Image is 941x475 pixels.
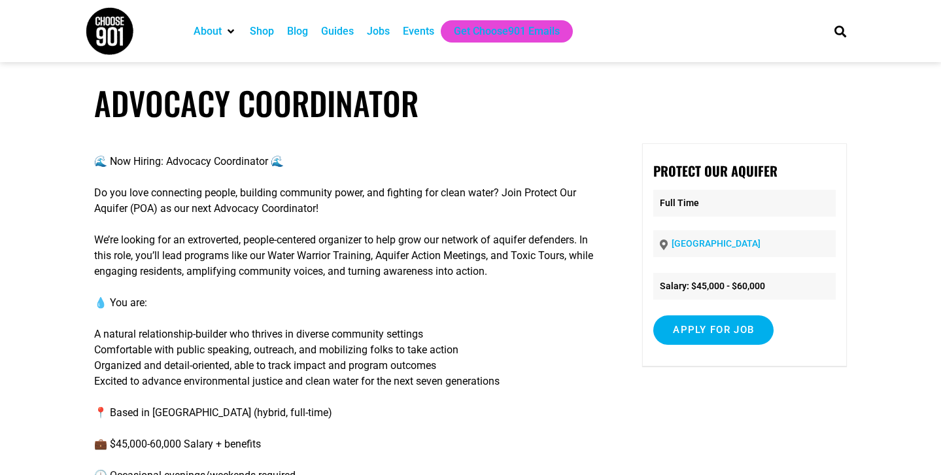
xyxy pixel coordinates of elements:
p: 💧 You are: [94,295,605,311]
strong: Protect Our Aquifer [653,161,778,181]
p: We’re looking for an extroverted, people-centered organizer to help grow our network of aquifer d... [94,232,605,279]
a: Shop [250,24,274,39]
a: Events [403,24,434,39]
a: [GEOGRAPHIC_DATA] [672,238,761,249]
p: 🌊 Now Hiring: Advocacy Coordinator 🌊 [94,154,605,169]
div: Search [829,20,851,42]
input: Apply for job [653,315,774,345]
a: Get Choose901 Emails [454,24,560,39]
a: Jobs [367,24,390,39]
p: Do you love connecting people, building community power, and fighting for clean water? Join Prote... [94,185,605,217]
p: 📍 Based in [GEOGRAPHIC_DATA] (hybrid, full-time) [94,405,605,421]
a: About [194,24,222,39]
h1: Advocacy Coordinator [94,84,847,122]
p: Full Time [653,190,836,217]
p: A natural relationship-builder who thrives in diverse community settings Comfortable with public ... [94,326,605,389]
p: 💼 $45,000-60,000 Salary + benefits [94,436,605,452]
a: Blog [287,24,308,39]
nav: Main nav [187,20,812,43]
a: Guides [321,24,354,39]
li: Salary: $45,000 - $60,000 [653,273,836,300]
div: About [187,20,243,43]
